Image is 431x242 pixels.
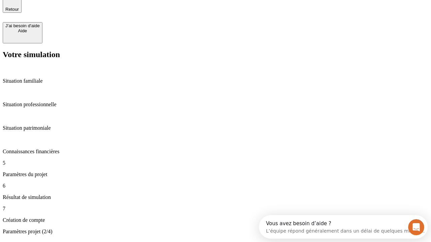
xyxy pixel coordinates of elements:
p: Paramètres projet (2/4) [3,229,428,235]
p: Résultat de simulation [3,194,428,200]
div: L’équipe répond généralement dans un délai de quelques minutes. [7,11,166,18]
p: Situation familiale [3,78,428,84]
div: J’ai besoin d'aide [5,23,40,28]
iframe: Intercom live chat [408,219,424,235]
p: Situation patrimoniale [3,125,428,131]
p: Création de compte [3,217,428,223]
p: Connaissances financières [3,149,428,155]
h2: Votre simulation [3,50,428,59]
p: 5 [3,160,428,166]
p: Situation professionnelle [3,102,428,108]
iframe: Intercom live chat discovery launcher [259,215,428,239]
p: 7 [3,206,428,212]
span: Retour [5,7,19,12]
div: Vous avez besoin d’aide ? [7,6,166,11]
p: Paramètres du projet [3,171,428,177]
div: Ouvrir le Messenger Intercom [3,3,186,21]
button: J’ai besoin d'aideAide [3,22,42,43]
div: Aide [5,28,40,33]
p: 6 [3,183,428,189]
